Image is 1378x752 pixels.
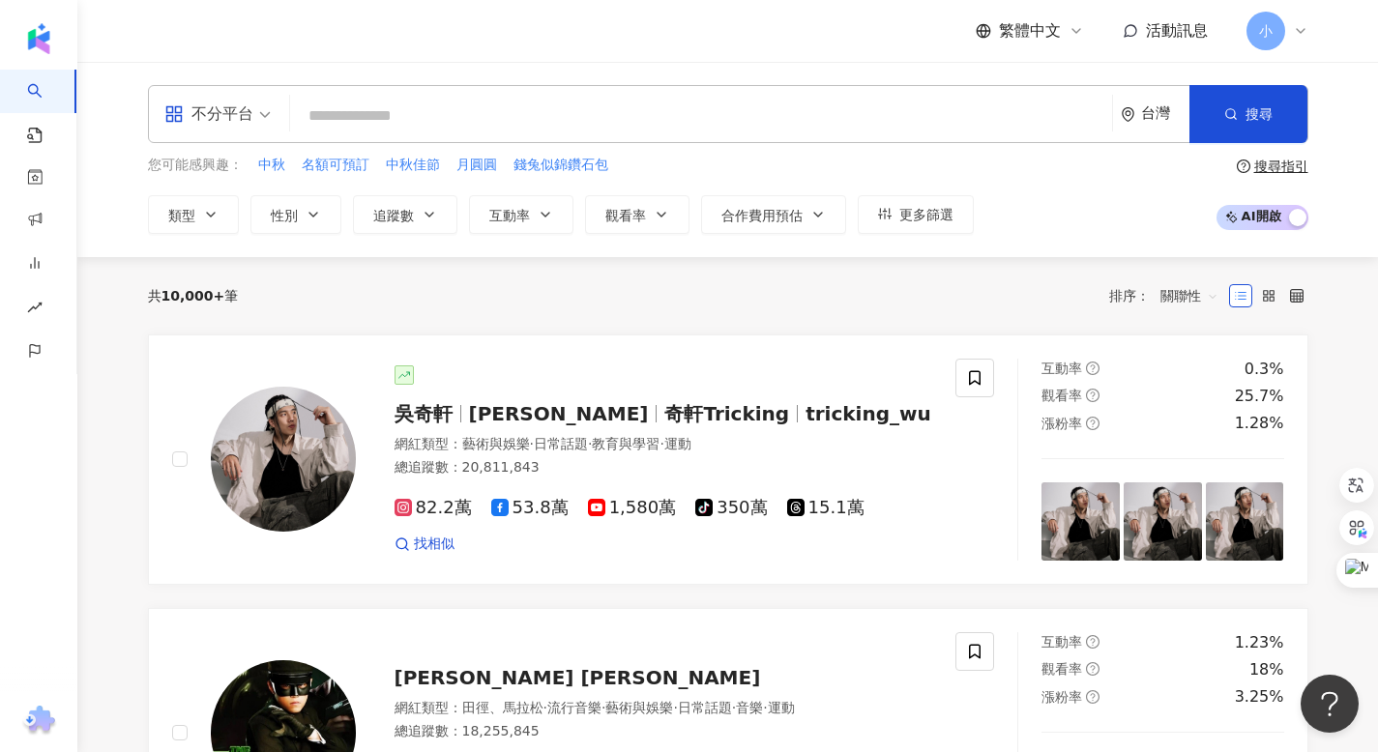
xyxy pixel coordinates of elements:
span: 350萬 [695,498,767,518]
span: 合作費用預估 [721,208,803,223]
span: 流行音樂 [547,700,601,715]
span: 82.2萬 [395,498,472,518]
div: 1.23% [1235,632,1284,653]
span: 藝術與娛樂 [605,700,673,715]
button: 中秋佳節 [385,155,441,176]
span: · [673,700,677,715]
div: 總追蹤數 ： 18,255,845 [395,722,933,741]
img: post-image [1124,482,1202,561]
div: 18% [1249,659,1284,680]
span: 找相似 [414,535,454,554]
button: 觀看率 [585,195,689,234]
button: 合作費用預估 [701,195,846,234]
div: 網紅類型 ： [395,435,933,454]
span: 您可能感興趣： [148,156,243,175]
div: 3.25% [1235,686,1284,708]
span: · [732,700,736,715]
span: question-circle [1086,417,1099,430]
div: 網紅類型 ： [395,699,933,718]
span: 類型 [168,208,195,223]
button: 類型 [148,195,239,234]
span: tricking_wu [806,402,931,425]
span: 更多篩選 [899,207,953,222]
span: 日常話題 [534,436,588,451]
span: 錢兔似錦鑽石包 [513,156,608,175]
span: 搜尋 [1246,106,1273,122]
span: · [588,436,592,451]
span: 小 [1259,20,1273,42]
span: question-circle [1086,662,1099,676]
div: 總追蹤數 ： 20,811,843 [395,458,933,477]
span: 運動 [664,436,691,451]
button: 錢兔似錦鑽石包 [513,155,609,176]
span: 月圓圓 [456,156,497,175]
span: 活動訊息 [1146,21,1208,40]
div: 不分平台 [164,99,253,130]
span: 教育與學習 [592,436,660,451]
span: 運動 [768,700,795,715]
button: 名額可預訂 [301,155,370,176]
span: 53.8萬 [491,498,569,518]
img: logo icon [23,23,54,54]
span: 田徑、馬拉松 [462,700,543,715]
span: 中秋佳節 [386,156,440,175]
span: [PERSON_NAME] [469,402,649,425]
div: 25.7% [1235,386,1284,407]
span: 藝術與娛樂 [462,436,530,451]
img: chrome extension [20,706,58,737]
span: 漲粉率 [1041,689,1082,705]
img: post-image [1206,482,1284,561]
a: search [27,70,66,145]
span: · [601,700,605,715]
a: 找相似 [395,535,454,554]
span: 互動率 [489,208,530,223]
span: · [660,436,663,451]
span: · [763,700,767,715]
span: 互動率 [1041,361,1082,376]
button: 追蹤數 [353,195,457,234]
button: 月圓圓 [455,155,498,176]
span: 名額可預訂 [302,156,369,175]
div: 搜尋指引 [1254,159,1308,174]
span: environment [1121,107,1135,122]
span: 觀看率 [1041,661,1082,677]
span: 吳奇軒 [395,402,453,425]
span: question-circle [1086,389,1099,402]
span: 日常話題 [678,700,732,715]
span: 繁體中文 [999,20,1061,42]
span: 觀看率 [1041,388,1082,403]
iframe: Help Scout Beacon - Open [1301,675,1359,733]
span: rise [27,288,43,332]
img: KOL Avatar [211,387,356,532]
span: 10,000+ [161,288,225,304]
span: question-circle [1237,159,1250,173]
span: 音樂 [736,700,763,715]
span: question-circle [1086,362,1099,375]
button: 搜尋 [1189,85,1307,143]
div: 1.28% [1235,413,1284,434]
button: 互動率 [469,195,573,234]
span: 關聯性 [1160,280,1218,311]
span: 漲粉率 [1041,416,1082,431]
span: [PERSON_NAME] [PERSON_NAME] [395,666,761,689]
div: 0.3% [1245,359,1284,380]
span: 中秋 [258,156,285,175]
div: 台灣 [1141,105,1189,122]
span: 性別 [271,208,298,223]
span: 觀看率 [605,208,646,223]
button: 性別 [250,195,341,234]
span: · [543,700,547,715]
button: 更多篩選 [858,195,974,234]
span: 追蹤數 [373,208,414,223]
span: question-circle [1086,690,1099,704]
span: appstore [164,104,184,124]
span: · [530,436,534,451]
div: 排序： [1109,280,1229,311]
img: post-image [1041,482,1120,561]
span: 1,580萬 [588,498,677,518]
span: 15.1萬 [787,498,865,518]
span: 奇軒Tricking [664,402,789,425]
div: 共 筆 [148,288,239,304]
span: question-circle [1086,635,1099,649]
a: KOL Avatar吳奇軒[PERSON_NAME]奇軒Trickingtricking_wu網紅類型：藝術與娛樂·日常話題·教育與學習·運動總追蹤數：20,811,84382.2萬53.8萬1... [148,334,1308,585]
